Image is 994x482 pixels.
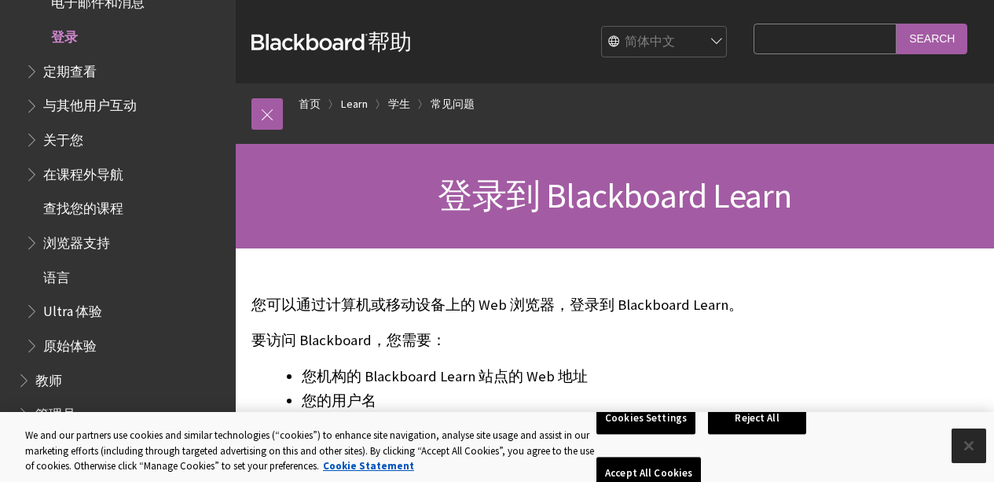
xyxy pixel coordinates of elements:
span: 查找您的课程 [43,196,123,217]
span: 在课程外导航 [43,161,123,182]
span: 登录到 Blackboard Learn [438,174,791,217]
span: 原始体验 [43,333,97,354]
a: Learn [341,94,368,114]
span: 登录 [51,24,78,45]
button: Cookies Settings [596,402,695,435]
a: More information about your privacy, opens in a new tab [323,459,414,473]
a: 学生 [388,94,410,114]
a: 常见问题 [431,94,475,114]
a: 首页 [299,94,321,114]
a: Blackboard帮助 [251,28,412,56]
span: 与其他用户互动 [43,93,137,114]
li: 您机构的 Blackboard Learn 站点的 Web 地址 [302,366,746,388]
li: 您的用户名 [302,390,746,412]
select: Site Language Selector [602,27,728,58]
span: 关于您 [43,127,83,148]
span: 定期查看 [43,58,97,79]
button: Reject All [708,402,806,435]
p: 要访问 Blackboard，您需要： [251,330,746,351]
span: Ultra 体验 [43,298,102,319]
strong: Blackboard [251,34,368,50]
span: 教师 [35,367,62,388]
span: 浏览器支持 [43,230,110,251]
p: 您可以通过计算机或移动设备上的 Web 浏览器，登录到 Blackboard Learn。 [251,295,746,315]
div: We and our partners use cookies and similar technologies (“cookies”) to enhance site navigation, ... [25,428,596,474]
button: Close [952,429,986,463]
span: 语言 [43,264,70,285]
input: Search [897,24,967,54]
span: 管理员 [35,401,75,422]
